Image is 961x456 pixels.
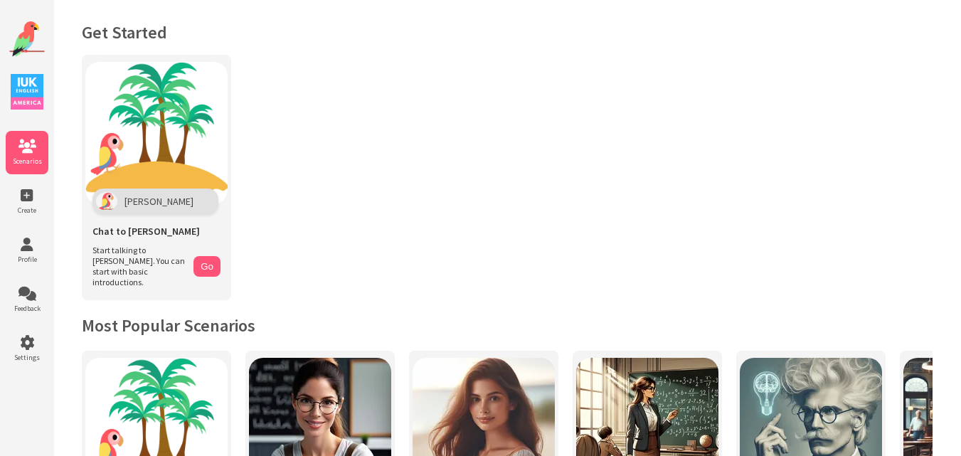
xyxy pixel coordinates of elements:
[92,225,200,238] span: Chat to [PERSON_NAME]
[9,21,45,57] img: Website Logo
[6,255,48,264] span: Profile
[92,245,186,287] span: Start talking to [PERSON_NAME]. You can start with basic introductions.
[193,256,221,277] button: Go
[6,206,48,215] span: Create
[124,195,193,208] span: [PERSON_NAME]
[85,62,228,204] img: Chat with Polly
[82,21,933,43] h1: Get Started
[11,74,43,110] img: IUK Logo
[82,314,933,336] h2: Most Popular Scenarios
[6,353,48,362] span: Settings
[6,304,48,313] span: Feedback
[6,157,48,166] span: Scenarios
[96,192,117,211] img: Polly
